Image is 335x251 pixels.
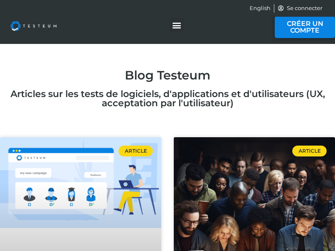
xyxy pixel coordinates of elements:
div: ARTICLE [292,146,327,156]
a: Se connecter [278,4,323,13]
a: CRÉER UN COMPTE [275,16,335,38]
div: Permuter le menu [170,18,184,32]
img: Testeum Logo - Application crowdtesting platform [4,15,63,37]
span: CRÉER UN COMPTE [281,20,329,34]
span: Se connecter [285,4,322,13]
a: English [250,4,271,13]
div: ARTICLE [119,146,153,156]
